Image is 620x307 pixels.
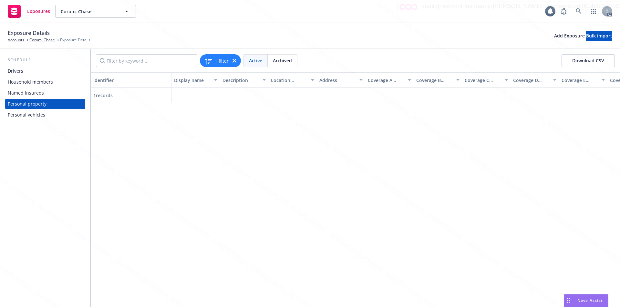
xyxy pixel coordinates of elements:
a: Personal property [5,99,85,109]
a: Accounts [8,37,24,43]
div: Coverage C (Household personal property) [465,77,501,84]
div: Household members [8,77,53,87]
div: Coverage E (Liability) [562,77,598,84]
div: Named insureds [8,88,44,98]
a: Personal vehicles [5,110,85,120]
div: Description [222,77,259,84]
button: Bulk import [586,31,612,41]
span: 1 records [93,92,113,98]
a: Switch app [587,5,600,18]
button: Add Exposure [554,31,585,41]
button: Coverage E (Liability) [559,72,607,88]
span: Exposure Details [60,37,90,43]
div: Location number [271,77,307,84]
button: Location number [268,72,317,88]
button: Identifier [91,72,171,88]
button: Corum, Chase [55,5,136,18]
div: Coverage D (Loss of use) [513,77,549,84]
a: Corum, Chase [29,37,55,43]
div: Coverage B (Appt structures) [416,77,452,84]
button: Address [317,72,365,88]
span: Corum, Chase [61,8,117,15]
span: Exposures [27,9,50,14]
div: Personal vehicles [8,110,45,120]
a: Drivers [5,66,85,76]
button: Download CSV [562,54,615,67]
div: Drivers [8,66,23,76]
button: Nova Assist [564,294,608,307]
span: Exposure Details [8,29,50,37]
span: 1 filter [215,57,229,64]
a: Named insureds [5,88,85,98]
input: Filter by keyword... [96,54,197,67]
span: Active [249,57,262,64]
a: Search [572,5,585,18]
button: Coverage D (Loss of use) [511,72,559,88]
div: Coverage A (Building value) [368,77,404,84]
button: Description [220,72,268,88]
div: Display name [174,77,210,84]
button: Coverage B (Appt structures) [414,72,462,88]
span: Nova Assist [577,298,603,303]
div: Schedule [5,57,85,63]
a: Exposures [5,2,53,20]
button: Display name [171,72,220,88]
div: Personal property [8,99,46,109]
div: Identifier [93,77,169,84]
button: Coverage C (Household personal property) [462,72,511,88]
div: Drag to move [564,294,572,307]
div: Address [319,77,356,84]
a: Household members [5,77,85,87]
a: Report a Bug [557,5,570,18]
button: Coverage A (Building value) [365,72,414,88]
span: Archived [273,57,292,64]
